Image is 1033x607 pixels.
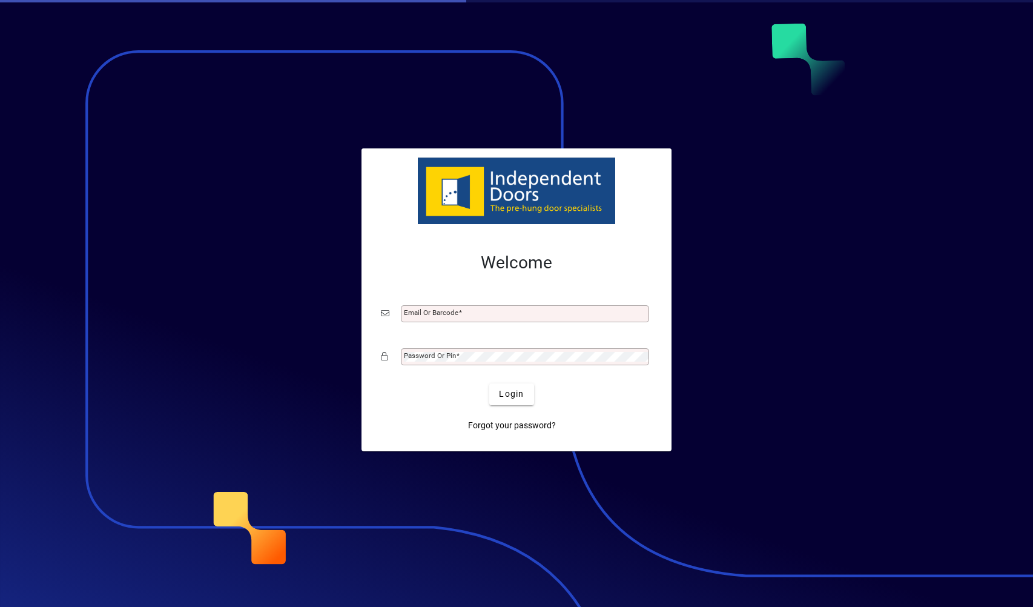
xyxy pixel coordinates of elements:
mat-label: Password or Pin [404,351,456,360]
h2: Welcome [381,253,652,273]
span: Forgot your password? [468,419,556,432]
a: Forgot your password? [463,415,561,437]
button: Login [489,383,533,405]
mat-label: Email or Barcode [404,308,458,317]
span: Login [499,388,524,400]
